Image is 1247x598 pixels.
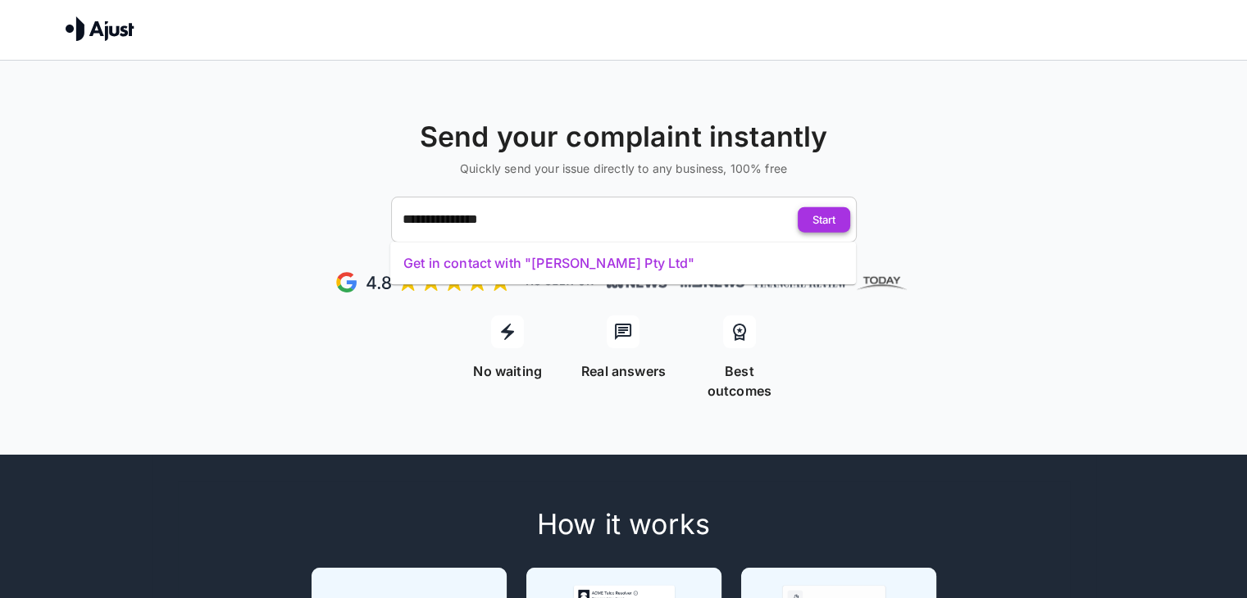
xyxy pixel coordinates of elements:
[204,507,1044,541] h4: How it works
[798,207,850,233] button: Start
[473,361,542,381] p: No waiting
[691,361,787,401] p: Best outcomes
[581,361,666,381] p: Real answers
[7,120,1240,154] h4: Send your complaint instantly
[390,248,856,278] li: Get in contact with "[PERSON_NAME] Pty Ltd"
[7,161,1240,177] h6: Quickly send your issue directly to any business, 100% free
[66,16,134,41] img: Ajust
[335,269,512,296] img: Google Review - 5 stars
